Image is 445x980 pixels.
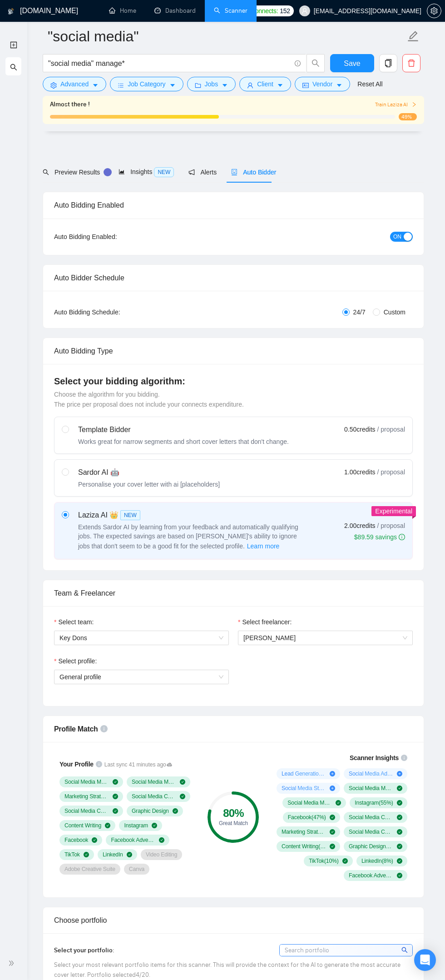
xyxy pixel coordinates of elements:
[78,480,220,489] div: Personalise your cover letter with ai [placeholders]
[377,468,405,477] span: / proposal
[375,507,412,515] span: Experimental
[349,843,393,850] span: Graphic Design ( 10 %)
[280,945,412,956] input: Search portfolio
[43,77,106,91] button: settingAdvancedcaret-down
[377,521,405,530] span: / proposal
[399,534,405,540] span: info-circle
[59,631,223,645] span: Key Dons
[103,851,123,858] span: LinkedIn
[54,232,173,242] div: Auto Bidding Enabled:
[113,779,118,785] span: check-circle
[64,807,109,815] span: Social Media Content
[92,82,99,89] span: caret-down
[397,844,402,849] span: check-circle
[54,580,413,606] div: Team & Freelancer
[54,617,94,627] label: Select team:
[349,785,393,792] span: Social Media Marketing ( 81 %)
[173,808,178,814] span: check-circle
[307,59,324,67] span: search
[188,169,217,176] span: Alerts
[307,54,325,72] button: search
[50,82,57,89] span: setting
[231,169,237,175] span: robot
[330,844,335,849] span: check-circle
[393,232,401,242] span: ON
[54,961,400,979] span: Select your most relevant portfolio items for this scanner. This will provide the context for the...
[119,168,174,175] span: Insights
[344,424,375,434] span: 0.50 credits
[109,7,136,15] a: homeHome
[104,761,173,769] span: Last sync 41 minutes ago
[111,836,155,844] span: Facebook Advertising
[100,725,108,732] span: info-circle
[118,82,124,89] span: bars
[110,77,183,91] button: barsJob Categorycaret-down
[377,425,405,434] span: / proposal
[113,808,118,814] span: check-circle
[349,872,393,879] span: Facebook Advertising ( 8 %)
[344,467,375,477] span: 1.00 credits
[119,169,125,175] span: area-chart
[54,375,413,388] h4: Select your bidding algorithm:
[8,959,17,968] span: double-right
[132,793,176,800] span: Social Media Content Creation
[349,828,393,836] span: Social Media Content ( 20 %)
[411,102,417,107] span: right
[251,6,278,16] span: Connects:
[344,58,360,69] span: Save
[287,799,332,806] span: Social Media Management ( 59 %)
[5,35,21,54] li: New Scanner
[78,437,289,446] div: Works great for narrow segments and short cover letters that don't change.
[238,617,292,627] label: Select freelancer:
[48,58,291,69] input: Search Freelance Jobs...
[54,307,173,317] div: Auto Bidding Schedule:
[282,785,326,792] span: Social Media Strategy ( 9 %)
[59,670,223,684] span: General profile
[128,79,165,89] span: Job Category
[124,822,148,829] span: Instagram
[92,837,97,843] span: check-circle
[152,823,157,828] span: check-circle
[48,25,405,48] input: Scanner name...
[96,761,102,767] span: info-circle
[205,79,218,89] span: Jobs
[159,837,164,843] span: check-circle
[78,424,289,435] div: Template Bidder
[231,169,276,176] span: Auto Bidder
[54,265,413,291] div: Auto Bidder Schedule
[380,307,409,317] span: Custom
[127,852,132,857] span: check-circle
[302,8,308,14] span: user
[336,82,342,89] span: caret-down
[64,866,115,873] span: Adobe Creative Suite
[257,79,273,89] span: Client
[132,778,176,786] span: Social Media Management
[295,77,350,91] button: idcardVendorcaret-down
[187,77,236,91] button: folderJobscaret-down
[154,167,174,177] span: NEW
[54,338,413,364] div: Auto Bidding Type
[247,541,280,552] button: Laziza AI NEWExtends Sardor AI by learning from your feedback and automatically qualifying jobs. ...
[330,829,335,835] span: check-circle
[277,82,283,89] span: caret-down
[169,82,176,89] span: caret-down
[78,467,220,478] div: Sardor AI 🤖
[427,7,441,15] a: setting
[407,30,419,42] span: edit
[54,946,114,954] span: Select your portfolio:
[354,532,405,542] div: $89.59 savings
[247,82,253,89] span: user
[402,54,420,72] button: delete
[146,851,177,858] span: Video Editing
[109,510,119,521] span: 👑
[350,755,399,761] span: Scanner Insights
[280,6,290,16] span: 152
[397,829,402,835] span: check-circle
[54,391,244,408] span: Choose the algorithm for you bidding. The price per proposal does not include your connects expen...
[403,59,420,67] span: delete
[380,59,397,67] span: copy
[64,822,101,829] span: Content Writing
[64,778,109,786] span: Social Media Marketing
[180,779,185,785] span: check-circle
[105,823,110,828] span: check-circle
